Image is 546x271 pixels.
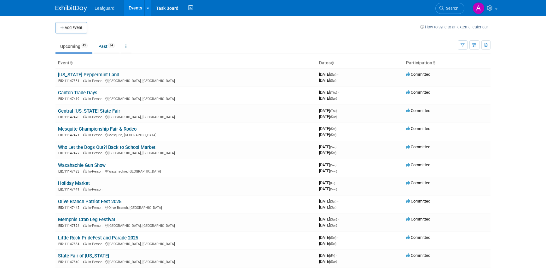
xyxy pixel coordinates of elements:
span: EID: 11147423 [58,170,82,173]
span: (Sat) [330,79,336,82]
span: Committed [406,90,430,95]
span: - [337,162,338,167]
img: In-Person Event [83,260,87,263]
span: [DATE] [319,205,336,209]
span: EID: 11147420 [58,115,82,119]
span: (Sat) [330,200,336,203]
span: [DATE] [319,108,339,113]
span: EID: 11147419 [58,97,82,101]
div: Mesquite, [GEOGRAPHIC_DATA] [58,132,314,138]
span: 84 [108,43,115,48]
span: Committed [406,144,430,149]
img: In-Person Event [83,151,87,154]
span: [DATE] [319,78,336,83]
span: Committed [406,199,430,203]
span: (Sat) [330,236,336,239]
a: Little Rock PrideFest and Parade 2025 [58,235,138,241]
span: (Sat) [330,145,336,149]
span: [DATE] [319,126,338,131]
a: Past84 [94,40,119,52]
img: In-Person Event [83,133,87,136]
span: [DATE] [319,72,338,77]
span: In-Person [88,151,104,155]
span: [DATE] [319,223,337,227]
div: Waxahachie, [GEOGRAPHIC_DATA] [58,168,314,174]
span: (Sat) [330,163,336,167]
span: (Sat) [330,133,336,137]
span: (Sat) [330,73,336,76]
span: (Sat) [330,151,336,155]
img: ExhibitDay [55,5,87,12]
a: [US_STATE] Peppermint Land [58,72,119,78]
img: In-Person Event [83,169,87,173]
span: Committed [406,72,430,77]
span: (Sun) [330,169,337,173]
img: In-Person Event [83,224,87,227]
span: (Fri) [330,181,335,185]
span: Leafguard [95,6,114,11]
span: [DATE] [319,253,337,258]
div: Olive Branch, [GEOGRAPHIC_DATA] [58,205,314,210]
span: [DATE] [319,144,338,149]
th: Participation [404,58,491,68]
span: (Sat) [330,242,336,245]
a: Olive Branch Patriot Fest 2025 [58,199,121,204]
span: In-Person [88,242,104,246]
th: Dates [317,58,404,68]
span: In-Person [88,133,104,137]
span: - [337,126,338,131]
span: [DATE] [319,162,338,167]
a: Upcoming43 [55,40,92,52]
span: (Sat) [330,127,336,131]
span: Committed [406,235,430,240]
img: In-Person Event [83,97,87,100]
div: [GEOGRAPHIC_DATA], [GEOGRAPHIC_DATA] [58,78,314,83]
span: [DATE] [319,90,339,95]
span: Committed [406,180,430,185]
button: Add Event [55,22,87,33]
div: [GEOGRAPHIC_DATA], [GEOGRAPHIC_DATA] [58,150,314,156]
span: Committed [406,126,430,131]
span: EID: 11147534 [58,242,82,246]
img: Arlene Duncan [473,2,485,14]
span: Committed [406,108,430,113]
span: - [337,144,338,149]
div: [GEOGRAPHIC_DATA], [GEOGRAPHIC_DATA] [58,223,314,228]
a: Search [435,3,464,14]
span: (Sun) [330,115,337,119]
span: [DATE] [319,217,339,221]
span: Search [444,6,458,11]
a: Mesquite Championship Fair & Rodeo [58,126,136,132]
span: [DATE] [319,132,336,137]
div: [GEOGRAPHIC_DATA], [GEOGRAPHIC_DATA] [58,114,314,120]
img: In-Person Event [83,79,87,82]
a: How to sync to an external calendar... [420,25,491,29]
span: (Sun) [330,218,337,221]
span: EID: 11147422 [58,151,82,155]
span: EID: 11147351 [58,79,82,83]
a: Holiday Market [58,180,90,186]
span: [DATE] [319,180,337,185]
span: EID: 11147524 [58,224,82,227]
span: EID: 11147421 [58,133,82,137]
a: Sort by Start Date [331,60,334,65]
span: (Sun) [330,260,337,263]
span: - [337,235,338,240]
a: Central [US_STATE] State Fair [58,108,120,114]
span: - [337,72,338,77]
span: Committed [406,253,430,258]
span: (Fri) [330,254,335,257]
span: [DATE] [319,150,336,155]
span: In-Person [88,206,104,210]
span: In-Person [88,224,104,228]
span: 43 [81,43,88,48]
div: [GEOGRAPHIC_DATA], [GEOGRAPHIC_DATA] [58,96,314,101]
span: [DATE] [319,235,338,240]
a: Waxahachie Gun Show [58,162,106,168]
span: In-Person [88,97,104,101]
span: - [336,180,337,185]
span: (Sun) [330,97,337,100]
span: [DATE] [319,168,337,173]
span: - [338,108,339,113]
span: - [338,217,339,221]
